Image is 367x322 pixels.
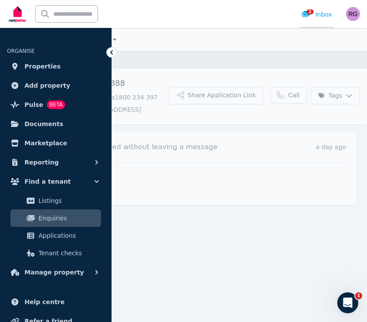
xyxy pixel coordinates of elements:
iframe: Intercom live chat [337,292,358,313]
span: Pulse [24,99,43,110]
span: Listings [38,195,98,206]
a: PulseBETA [7,96,105,113]
span: Find a tenant [24,176,71,187]
span: BETA [47,100,65,109]
button: Find a tenant [7,173,105,190]
span: Tags [318,91,342,100]
span: 1 [355,292,362,299]
h1: 0405 846 888 [70,77,169,89]
span: Tenant checks [38,248,98,258]
button: Share Application Link [169,87,263,104]
img: RentBetter [7,3,28,25]
span: Reporting [24,157,59,168]
div: Inbox [301,10,332,19]
a: Properties [7,58,105,75]
a: Tenant checks [10,244,101,262]
span: [STREET_ADDRESS] [80,105,169,114]
a: Marketplace [7,134,105,152]
span: Enquiry via 1800 234 397 [80,93,169,102]
a: Enquiries [10,209,101,227]
span: Manage property [24,267,84,277]
a: Documents [7,115,105,133]
span: Applications [38,230,98,241]
a: Call [270,87,307,103]
button: Reporting [7,154,105,171]
a: Applications [10,227,101,244]
span: ORGANISE [7,48,35,54]
button: Manage property [7,264,105,281]
a: Add property [7,77,105,94]
span: Marketplace [24,138,67,148]
span: Add property [24,80,70,91]
a: Help centre [7,293,105,311]
span: Documents [24,119,63,129]
span: Help centre [24,297,65,307]
span: Properties [24,61,61,72]
time: a day ago [316,144,346,151]
button: Tags [311,87,360,104]
span: Call [288,91,300,99]
img: Roula Ghosn [346,7,360,21]
span: 2 [307,9,314,14]
span: called without leaving a message [100,143,217,151]
span: Enquiries [38,213,98,223]
h4: Contact details: [49,174,346,182]
a: Listings [10,192,101,209]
